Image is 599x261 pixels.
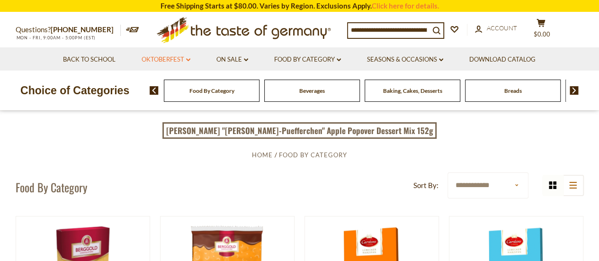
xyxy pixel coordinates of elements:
[189,87,234,94] a: Food By Category
[16,35,96,40] span: MON - FRI, 9:00AM - 5:00PM (EST)
[534,30,550,38] span: $0.00
[372,1,439,10] a: Click here for details.
[527,18,555,42] button: $0.00
[279,151,347,159] a: Food By Category
[63,54,116,65] a: Back to School
[413,180,438,191] label: Sort By:
[367,54,443,65] a: Seasons & Occasions
[252,151,273,159] a: Home
[299,87,325,94] a: Beverages
[274,54,341,65] a: Food By Category
[475,23,517,34] a: Account
[504,87,522,94] a: Breads
[487,24,517,32] span: Account
[51,25,114,34] a: [PHONE_NUMBER]
[216,54,248,65] a: On Sale
[570,86,579,95] img: next arrow
[469,54,536,65] a: Download Catalog
[162,122,437,139] a: [PERSON_NAME] "[PERSON_NAME]-Puefferchen" Apple Popover Dessert Mix 152g
[150,86,159,95] img: previous arrow
[16,180,87,194] h1: Food By Category
[142,54,190,65] a: Oktoberfest
[383,87,442,94] a: Baking, Cakes, Desserts
[16,24,121,36] p: Questions?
